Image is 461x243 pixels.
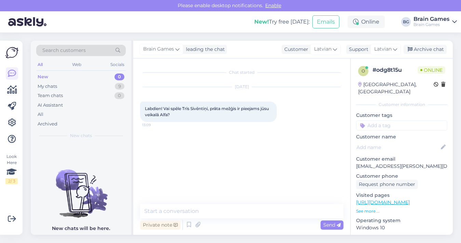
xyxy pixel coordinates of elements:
div: [DATE] [140,84,343,90]
div: Archive chat [404,45,447,54]
div: AI Assistant [38,102,63,109]
div: All [36,60,44,69]
div: Web [71,60,83,69]
div: Archived [38,121,57,127]
div: 2 / 3 [5,178,18,184]
div: 9 [115,83,124,90]
div: [GEOGRAPHIC_DATA], [GEOGRAPHIC_DATA] [358,81,434,95]
div: # odg8t15u [372,66,418,74]
span: New chats [70,133,92,139]
div: Look Here [5,153,18,184]
div: Support [346,46,368,53]
div: Customer [282,46,308,53]
a: Brain GamesBrain Games [413,16,457,27]
p: See more ... [356,208,447,214]
div: BG [401,17,411,27]
div: 0 [114,92,124,99]
div: Customer information [356,102,447,108]
div: All [38,111,43,118]
div: Chat started [140,69,343,76]
div: Team chats [38,92,63,99]
span: Brain Games [143,45,174,53]
input: Add name [356,144,439,151]
p: Customer email [356,156,447,163]
div: Private note [140,220,180,230]
p: Windows 10 [356,224,447,231]
div: Brain Games [413,22,449,27]
button: Emails [312,15,339,28]
span: 13:09 [142,122,168,127]
span: Online [418,66,445,74]
div: Online [348,16,385,28]
p: Customer tags [356,112,447,119]
b: New! [254,18,269,25]
p: Customer phone [356,173,447,180]
p: Browser [356,234,447,241]
span: Send [323,222,341,228]
p: Visited pages [356,192,447,199]
div: Socials [109,60,126,69]
span: Latvian [374,45,392,53]
input: Add a tag [356,120,447,131]
p: New chats will be here. [52,225,110,232]
p: Customer name [356,133,447,140]
div: New [38,73,48,80]
span: o [362,68,365,73]
span: Enable [263,2,283,9]
div: leading the chat [183,46,225,53]
img: Askly Logo [5,46,18,59]
span: Labdien! Vai spēle Trīs Sivēntiņi, prāta mežģis ir pieejams jūsu veikalā Alfa? [145,106,270,117]
p: Operating system [356,217,447,224]
img: No chats [31,157,131,219]
p: [EMAIL_ADDRESS][PERSON_NAME][DOMAIN_NAME] [356,163,447,170]
div: Request phone number [356,180,418,189]
div: 0 [114,73,124,80]
div: Try free [DATE]: [254,18,310,26]
div: Brain Games [413,16,449,22]
span: Search customers [42,47,86,54]
a: [URL][DOMAIN_NAME] [356,199,410,205]
div: My chats [38,83,57,90]
span: Latvian [314,45,331,53]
